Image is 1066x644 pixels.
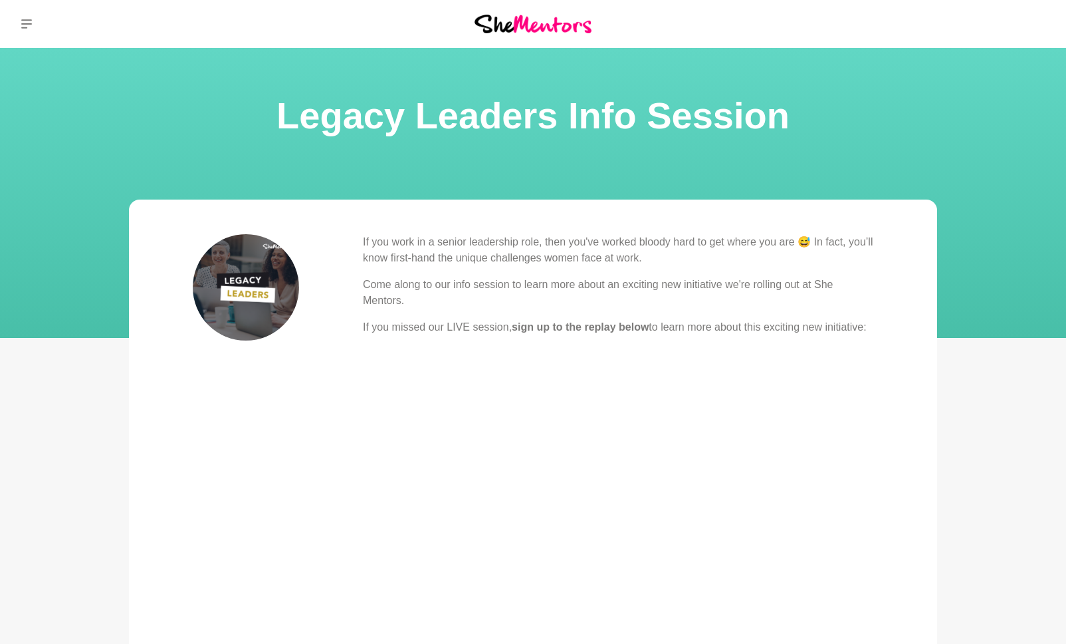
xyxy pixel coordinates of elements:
[475,15,591,33] img: She Mentors Logo
[512,321,649,333] strong: sign up to the replay below
[363,319,873,335] p: If you missed our LIVE session, to learn more about this exciting new initiative:
[16,90,1050,141] h1: Legacy Leaders Info Session
[363,277,873,309] p: Come along to our info session to learn more about an exciting new initiative we're rolling out a...
[363,234,873,266] p: If you work in a senior leadership role, then you've worked bloody hard to get where you are 😅 In...
[1018,8,1050,40] img: Ali Adey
